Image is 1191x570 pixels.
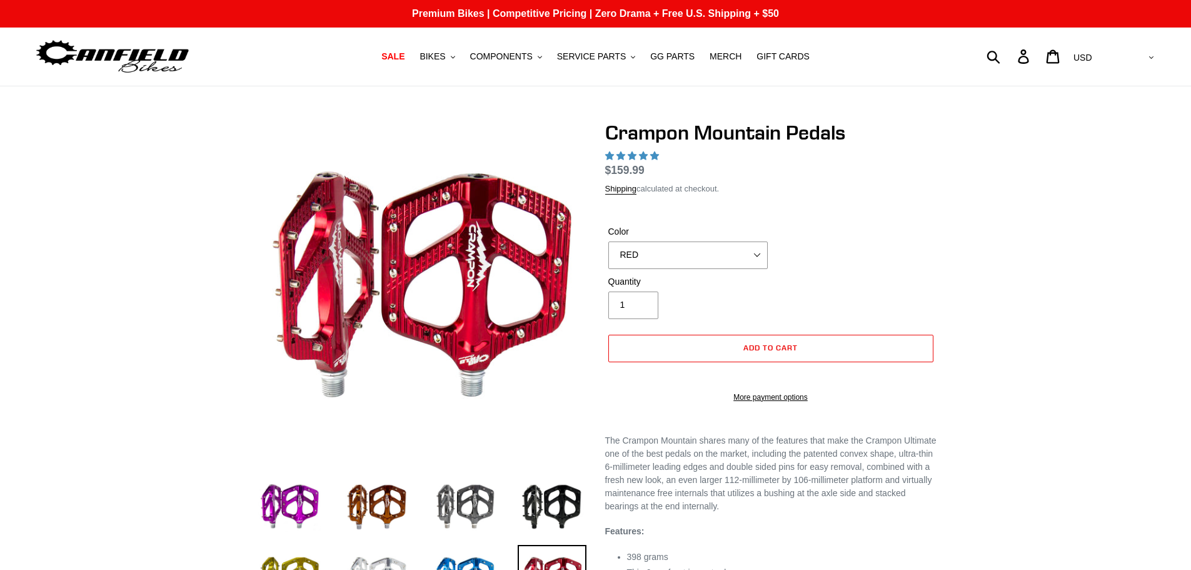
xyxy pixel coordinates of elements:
[650,51,695,62] span: GG PARTS
[381,51,405,62] span: SALE
[258,123,584,450] img: red
[605,184,637,195] a: Shipping
[605,434,937,513] p: The Crampon Mountain shares many of the features that make the Crampon Ultimate one of the best p...
[605,121,937,145] h1: Crampon Mountain Pedals
[608,275,768,288] label: Quantity
[750,48,816,65] a: GIFT CARDS
[557,51,626,62] span: SERVICE PARTS
[464,48,548,65] button: COMPONENTS
[470,51,533,62] span: COMPONENTS
[608,225,768,238] label: Color
[710,51,741,62] span: MERCH
[743,343,798,352] span: Add to cart
[605,164,645,176] span: $159.99
[255,472,324,541] img: Load image into Gallery viewer, purple
[605,526,645,536] strong: Features:
[993,43,1025,70] input: Search
[627,551,937,564] li: 398 grams
[605,183,937,195] div: calculated at checkout.
[413,48,461,65] button: BIKES
[518,472,586,541] img: Load image into Gallery viewer, stealth
[608,392,933,403] a: More payment options
[34,37,191,76] img: Canfield Bikes
[420,51,445,62] span: BIKES
[343,472,411,541] img: Load image into Gallery viewer, bronze
[644,48,701,65] a: GG PARTS
[756,51,810,62] span: GIFT CARDS
[430,472,499,541] img: Load image into Gallery viewer, grey
[551,48,641,65] button: SERVICE PARTS
[605,151,661,161] span: 4.97 stars
[703,48,748,65] a: MERCH
[375,48,411,65] a: SALE
[608,335,933,362] button: Add to cart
